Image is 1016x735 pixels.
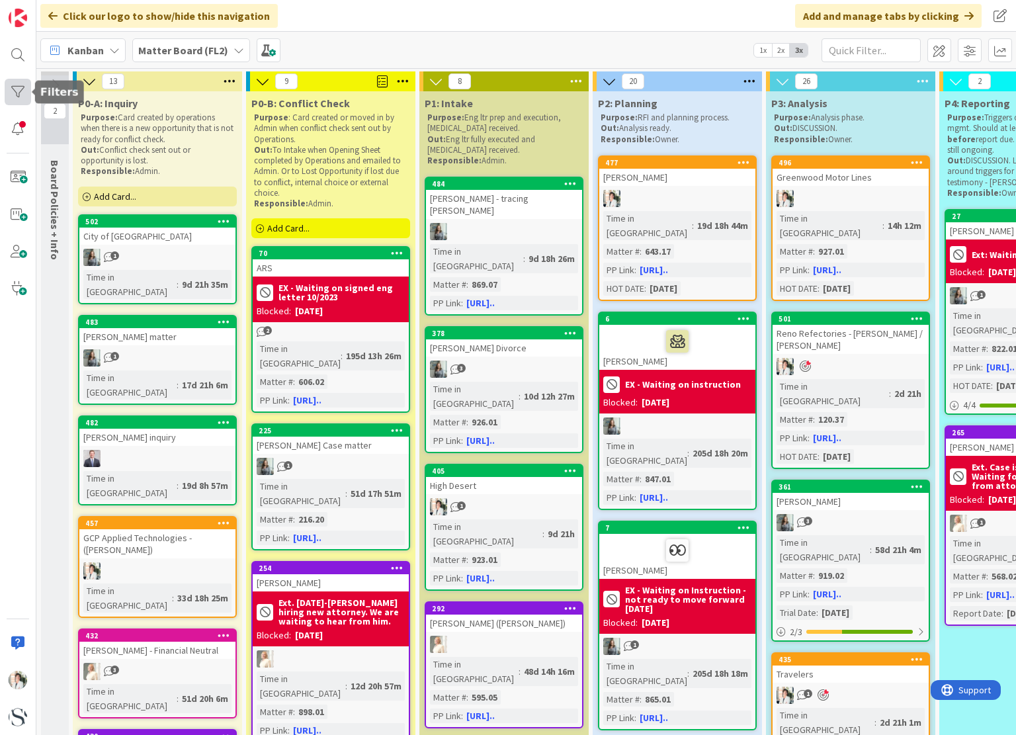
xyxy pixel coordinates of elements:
[774,134,927,145] p: Owner.
[253,247,409,277] div: 70ARS
[795,4,982,28] div: Add and manage tabs by clicking
[773,624,929,640] div: 2/3
[79,429,235,446] div: [PERSON_NAME] inquiry
[771,97,827,110] span: P3: Analysis
[777,687,794,704] img: KT
[179,378,232,392] div: 17d 21h 6m
[601,134,754,145] p: Owner.
[67,42,104,58] span: Kanban
[295,304,323,318] div: [DATE]
[605,314,755,324] div: 6
[544,527,578,541] div: 9d 21h
[777,281,818,296] div: HOT DATE
[773,157,929,169] div: 496
[947,112,984,123] strong: Purpose:
[774,112,811,123] strong: Purpose:
[986,589,1015,601] a: [URL]..
[426,327,582,357] div: 378[PERSON_NAME] Divorce
[426,465,582,477] div: 405
[818,281,820,296] span: :
[430,636,447,653] img: KS
[777,190,794,207] img: KT
[81,144,99,155] strong: Out:
[457,364,466,372] span: 3
[644,281,646,296] span: :
[795,73,818,89] span: 26
[110,251,119,260] span: 1
[947,155,966,166] strong: Out:
[343,349,405,363] div: 195d 13h 26m
[599,157,755,169] div: 477
[79,517,235,529] div: 457
[822,38,921,62] input: Quick Filter...
[102,73,124,89] span: 13
[466,710,495,722] a: [URL]..
[427,155,482,166] strong: Responsible:
[986,341,988,356] span: :
[603,638,620,655] img: LG
[426,339,582,357] div: [PERSON_NAME] Divorce
[347,486,405,501] div: 51d 17h 51m
[177,378,179,392] span: :
[599,534,755,579] div: [PERSON_NAME]
[603,281,644,296] div: HOT DATE
[110,352,119,361] span: 1
[777,358,794,375] img: KT
[83,562,101,580] img: KT
[599,325,755,370] div: [PERSON_NAME]
[774,123,927,134] p: DISCUSSION.
[542,527,544,541] span: :
[295,374,327,389] div: 606.02
[779,314,929,324] div: 501
[9,671,27,689] img: KT
[773,325,929,354] div: Reno Refectories - [PERSON_NAME] / [PERSON_NAME]
[430,433,461,448] div: PP Link
[779,158,929,167] div: 496
[601,134,655,145] strong: Responsible:
[988,265,1016,279] div: [DATE]
[640,712,668,724] a: [URL]..
[777,514,794,531] img: LG
[521,389,578,404] div: 10d 12h 27m
[79,328,235,345] div: [PERSON_NAME] matter
[253,437,409,454] div: [PERSON_NAME] Case matter
[813,264,841,276] a: [URL]..
[884,218,925,233] div: 14h 12m
[259,426,409,435] div: 225
[625,380,741,389] b: EX - Waiting on instruction
[891,386,925,401] div: 2d 21h
[968,73,991,89] span: 2
[622,73,644,89] span: 20
[257,374,293,389] div: Matter #
[83,270,177,299] div: Time in [GEOGRAPHIC_DATA]
[466,435,495,447] a: [URL]..
[288,393,290,408] span: :
[426,498,582,515] div: KT
[79,529,235,558] div: GCP Applied Technologies - ([PERSON_NAME])
[81,145,234,167] p: Conflict check sent out or opportunity is lost.
[432,329,582,338] div: 378
[646,281,681,296] div: [DATE]
[426,178,582,219] div: 484[PERSON_NAME] - tracing [PERSON_NAME]
[773,654,929,683] div: 435Travelers
[430,361,447,378] img: LG
[991,378,993,393] span: :
[430,415,466,429] div: Matter #
[138,44,228,57] b: Matter Board (FL2)
[601,112,754,123] p: RFI and planning process.
[425,97,473,110] span: P1: Intake
[603,190,620,207] img: KT
[640,472,642,486] span: :
[83,249,101,266] img: LG
[601,122,619,134] strong: Out:
[253,562,409,591] div: 254[PERSON_NAME]
[293,512,295,527] span: :
[605,523,755,533] div: 7
[603,396,638,410] div: Blocked:
[640,244,642,259] span: :
[777,412,813,427] div: Matter #
[79,316,235,328] div: 483
[466,277,468,292] span: :
[44,103,66,119] span: 2
[257,341,341,370] div: Time in [GEOGRAPHIC_DATA]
